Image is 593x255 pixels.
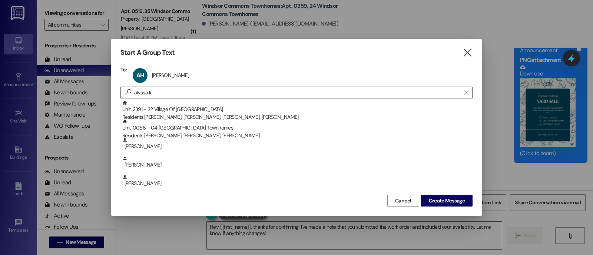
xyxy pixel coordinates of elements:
i:  [464,90,468,95]
div: : [PERSON_NAME] [122,174,473,187]
button: Create Message [421,195,473,207]
div: Unit: 2391 - 32 Village Of [GEOGRAPHIC_DATA]Residents:[PERSON_NAME], [PERSON_NAME], [PERSON_NAME]... [120,100,473,119]
i:  [463,49,473,57]
div: Residents: [PERSON_NAME], [PERSON_NAME], [PERSON_NAME] [122,132,473,140]
button: Clear text [460,87,472,98]
h3: Start A Group Text [120,48,175,57]
div: Unit: 0056 - 04 [GEOGRAPHIC_DATA] Townhomes [122,119,473,140]
div: : [PERSON_NAME] [120,174,473,193]
div: [PERSON_NAME] [152,72,189,78]
div: : [PERSON_NAME] [120,156,473,174]
div: : [PERSON_NAME] [120,137,473,156]
div: Unit: 2391 - 32 Village Of [GEOGRAPHIC_DATA] [122,100,473,121]
span: Cancel [395,197,411,205]
h3: To: [120,66,127,73]
div: Unit: 0056 - 04 [GEOGRAPHIC_DATA] TownhomesResidents:[PERSON_NAME], [PERSON_NAME], [PERSON_NAME] [120,119,473,137]
input: Search for any contact or apartment [134,87,460,98]
button: Cancel [387,195,419,207]
span: AH [136,71,144,79]
div: Residents: [PERSON_NAME], [PERSON_NAME], [PERSON_NAME], [PERSON_NAME] [122,113,473,121]
div: : [PERSON_NAME] [122,156,473,169]
i:  [122,88,134,96]
div: : [PERSON_NAME] [122,137,473,150]
span: Create Message [429,197,465,205]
